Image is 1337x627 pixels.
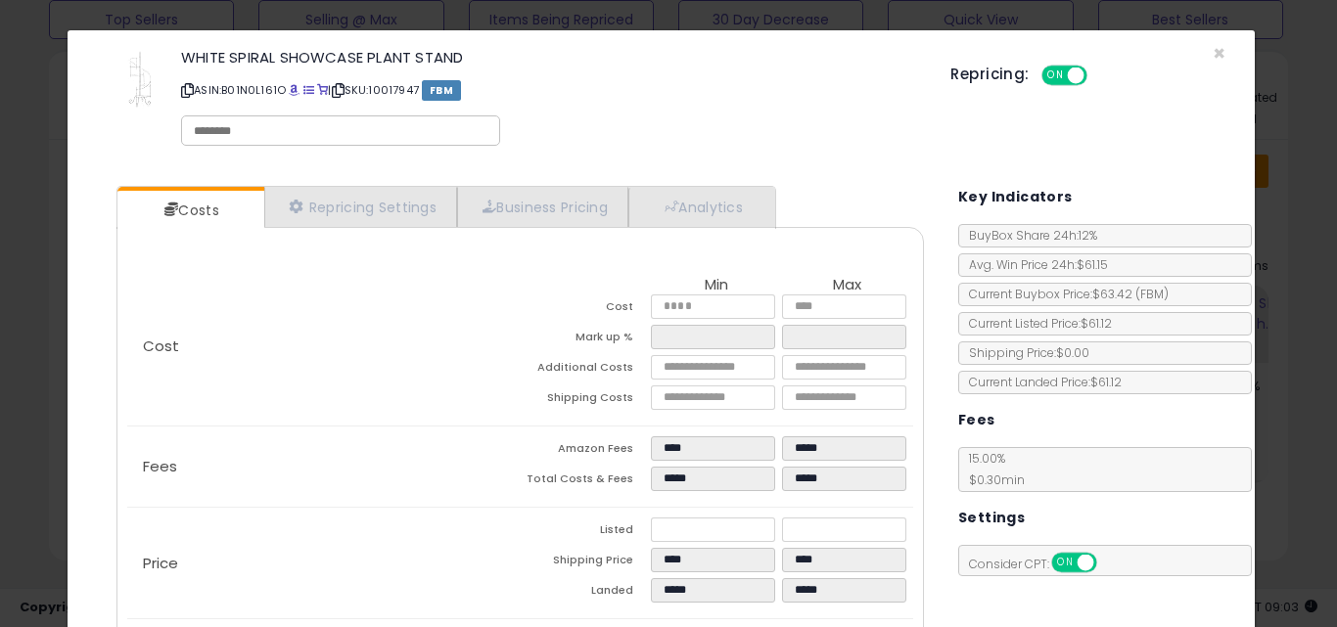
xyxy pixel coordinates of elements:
a: Business Pricing [457,187,628,227]
span: ( FBM ) [1135,286,1169,302]
span: BuyBox Share 24h: 12% [959,227,1097,244]
h3: WHITE SPIRAL SHOWCASE PLANT STAND [181,50,921,65]
td: Listed [520,517,651,548]
p: Cost [127,338,521,354]
span: × [1213,39,1225,67]
span: ON [1053,555,1078,571]
a: Your listing only [317,82,328,98]
h5: Key Indicators [958,185,1073,209]
h5: Fees [958,408,995,432]
th: Max [782,277,913,294]
td: Total Costs & Fees [520,467,651,497]
span: OFF [1083,67,1115,84]
span: FBM [422,80,461,101]
span: ON [1043,67,1068,84]
td: Shipping Price [520,548,651,578]
span: Current Buybox Price: [959,286,1169,302]
td: Additional Costs [520,355,651,385]
h5: Settings [958,506,1025,530]
span: Current Landed Price: $61.12 [959,374,1122,390]
td: Landed [520,578,651,608]
td: Shipping Costs [520,385,651,416]
span: OFF [1093,555,1125,571]
span: Avg. Win Price 24h: $61.15 [959,256,1108,273]
span: Current Listed Price: $61.12 [959,315,1112,332]
a: Repricing Settings [264,187,458,227]
span: Shipping Price: $0.00 [959,344,1089,361]
a: All offer listings [303,82,314,98]
td: Amazon Fees [520,436,651,467]
td: Cost [520,294,651,325]
th: Min [651,277,782,294]
h5: Repricing: [950,67,1029,82]
span: Consider CPT: [959,556,1123,572]
p: Price [127,556,521,571]
p: Fees [127,459,521,474]
span: $63.42 [1092,286,1169,302]
img: 31Yk6CjCiYL._SL60_.jpg [112,50,170,109]
a: Analytics [628,187,773,227]
p: ASIN: B01N0L161O | SKU: 10017947 [181,74,921,106]
span: 15.00 % [959,450,1025,488]
a: BuyBox page [289,82,300,98]
span: $0.30 min [959,471,1025,488]
td: Mark up % [520,325,651,355]
a: Costs [117,191,262,230]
